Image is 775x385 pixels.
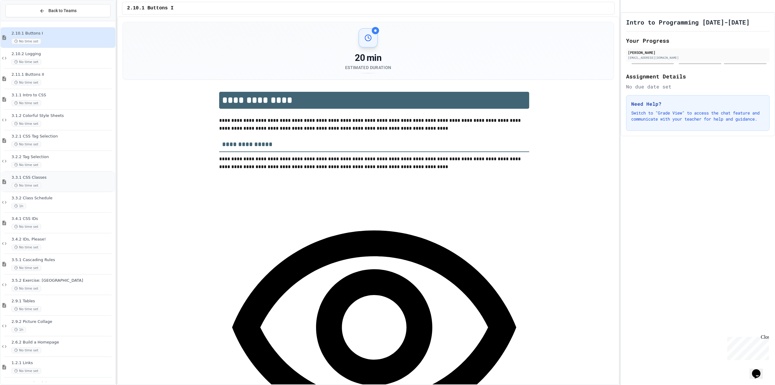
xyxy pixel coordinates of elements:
[725,334,769,360] iframe: chat widget
[12,265,41,271] span: No time set
[12,340,114,345] span: 2.6.2 Build a Homepage
[12,141,41,147] span: No time set
[345,65,391,71] div: Estimated Duration
[12,237,114,242] span: 3.4.2 IDs, Please!
[12,196,114,201] span: 3.3.2 Class Schedule
[5,4,110,17] button: Back to Teams
[12,31,114,36] span: 2.10.1 Buttons I
[12,154,114,160] span: 3.2.2 Tag Selection
[12,286,41,291] span: No time set
[628,55,768,60] div: [EMAIL_ADDRESS][DOMAIN_NAME]
[12,203,26,209] span: 1h
[12,257,114,263] span: 3.5.1 Cascading Rules
[628,50,768,55] div: [PERSON_NAME]
[12,244,41,250] span: No time set
[12,299,114,304] span: 2.9.1 Tables
[12,360,114,366] span: 1.2.1 Links
[12,59,41,65] span: No time set
[127,5,174,12] span: 2.10.1 Buttons I
[626,18,750,26] h1: Intro to Programming [DATE]-[DATE]
[12,175,114,180] span: 3.3.1 CSS Classes
[12,183,41,188] span: No time set
[2,2,42,38] div: Chat with us now!Close
[12,216,114,221] span: 3.4.1 CSS IDs
[12,38,41,44] span: No time set
[631,100,764,108] h3: Need Help?
[12,100,41,106] span: No time set
[626,36,770,45] h2: Your Progress
[12,80,41,85] span: No time set
[626,83,770,90] div: No due date set
[48,8,77,14] span: Back to Teams
[12,368,41,374] span: No time set
[12,306,41,312] span: No time set
[12,121,41,127] span: No time set
[631,110,764,122] p: Switch to "Grade View" to access the chat feature and communicate with your teacher for help and ...
[12,51,114,57] span: 2.10.2 Logging
[12,93,114,98] span: 3.1.1 Intro to CSS
[12,319,114,324] span: 2.9.2 Picture Collage
[12,72,114,77] span: 2.11.1 Buttons II
[12,162,41,168] span: No time set
[12,347,41,353] span: No time set
[12,327,26,333] span: 1h
[12,224,41,230] span: No time set
[750,361,769,379] iframe: chat widget
[12,113,114,118] span: 3.1.2 Colorful Style Sheets
[345,52,391,63] div: 20 min
[12,134,114,139] span: 3.2.1 CSS Tag Selection
[626,72,770,81] h2: Assignment Details
[12,278,114,283] span: 3.5.2 Exercise: [GEOGRAPHIC_DATA]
